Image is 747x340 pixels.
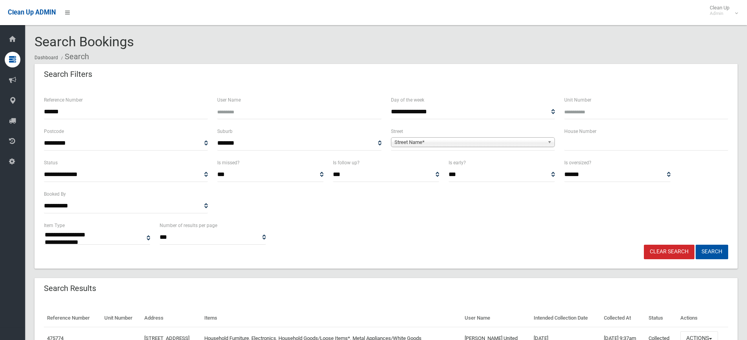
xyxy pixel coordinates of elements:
th: User Name [462,309,531,327]
th: Collected At [601,309,645,327]
label: Is oversized? [564,158,591,167]
label: Reference Number [44,96,83,104]
header: Search Filters [35,67,102,82]
label: Street [391,127,403,136]
label: Number of results per page [160,221,217,230]
span: Clean Up ADMIN [8,9,56,16]
th: Reference Number [44,309,101,327]
span: Street Name* [394,138,544,147]
a: Dashboard [35,55,58,60]
th: Unit Number [101,309,142,327]
label: House Number [564,127,596,136]
header: Search Results [35,281,105,296]
th: Status [645,309,677,327]
span: Search Bookings [35,34,134,49]
li: Search [59,49,89,64]
button: Search [696,245,728,259]
label: Is early? [449,158,466,167]
th: Intended Collection Date [531,309,601,327]
label: Booked By [44,190,66,198]
th: Items [201,309,462,327]
th: Address [141,309,201,327]
label: Postcode [44,127,64,136]
label: User Name [217,96,241,104]
small: Admin [710,11,729,16]
label: Is missed? [217,158,240,167]
label: Day of the week [391,96,424,104]
label: Suburb [217,127,233,136]
label: Item Type [44,221,65,230]
label: Unit Number [564,96,591,104]
label: Is follow up? [333,158,360,167]
th: Actions [677,309,729,327]
a: Clear Search [644,245,694,259]
span: Clean Up [706,5,737,16]
label: Status [44,158,58,167]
